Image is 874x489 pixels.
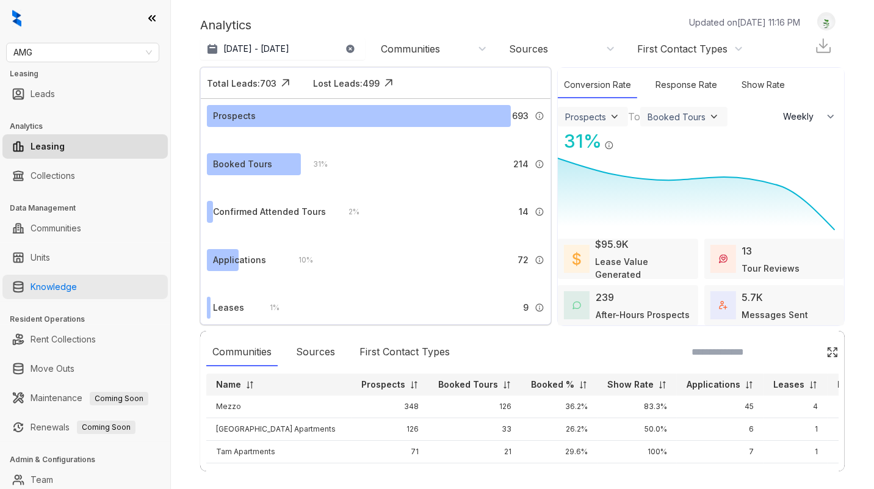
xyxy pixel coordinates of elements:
td: 6 [677,463,764,486]
td: 4 [764,396,828,418]
td: 100% [598,463,677,486]
span: 693 [512,109,529,123]
p: Analytics [200,16,251,34]
img: logo [12,10,21,27]
td: 26.8% [521,463,598,486]
a: Collections [31,164,75,188]
div: Prospects [565,112,606,122]
span: AMG [13,43,152,62]
div: Tour Reviews [742,262,800,275]
div: 1 % [258,301,280,314]
img: Download [814,37,832,55]
img: Click Icon [614,129,632,148]
span: 72 [518,253,529,267]
img: UserAvatar [818,15,835,28]
td: 7 [677,441,764,463]
div: Prospects [213,109,256,123]
td: 50.0% [598,418,677,441]
div: 13 [742,244,753,258]
div: Show Rate [735,72,791,98]
td: 83.3% [598,396,677,418]
a: Knowledge [31,275,77,299]
td: 1 [764,418,828,441]
img: TotalFum [719,301,728,310]
div: First Contact Types [637,42,728,56]
td: 126 [428,396,521,418]
img: ViewFilterArrow [609,110,621,123]
p: Prospects [361,379,405,391]
td: Tam Apartments [206,441,352,463]
p: Updated on [DATE] 11:16 PM [689,16,800,29]
a: RenewalsComing Soon [31,415,135,440]
div: Response Rate [649,72,723,98]
img: sorting [410,380,419,389]
td: [GEOGRAPHIC_DATA] Apartments [206,418,352,441]
img: Info [604,140,614,150]
span: 9 [523,301,529,314]
h3: Admin & Configurations [10,454,170,465]
p: Lease% [837,379,872,391]
button: [DATE] - [DATE] [200,38,365,60]
td: 71 [352,441,428,463]
div: Booked Tours [648,112,706,122]
img: Click Icon [276,74,295,92]
div: 31 % [301,158,328,171]
div: Confirmed Attended Tours [213,205,326,219]
p: Booked Tours [438,379,498,391]
td: 45 [677,396,764,418]
span: Coming Soon [90,392,148,405]
p: Name [216,379,241,391]
span: 214 [513,158,529,171]
div: Messages Sent [742,308,809,321]
td: 126 [352,418,428,441]
img: sorting [809,380,818,389]
h3: Data Management [10,203,170,214]
div: Applications [213,253,266,267]
td: 21 [428,441,521,463]
div: To [628,109,640,124]
img: Info [535,111,544,121]
p: Show Rate [607,379,654,391]
img: SearchIcon [801,347,811,357]
p: [DATE] - [DATE] [223,43,289,55]
div: Booked Tours [213,158,272,171]
img: Click Icon [380,74,398,92]
span: Coming Soon [77,421,135,434]
li: Maintenance [2,386,168,410]
h3: Analytics [10,121,170,132]
img: Info [535,255,544,265]
p: Applications [687,379,740,391]
td: 6 [677,418,764,441]
li: Renewals [2,415,168,440]
img: Info [535,303,544,313]
div: First Contact Types [353,338,456,366]
li: Move Outs [2,357,168,381]
td: 100% [598,441,677,463]
li: Communities [2,216,168,241]
li: Collections [2,164,168,188]
td: 29.6% [521,441,598,463]
img: sorting [245,380,255,389]
div: 2 % [336,205,359,219]
img: sorting [745,380,754,389]
td: 15 [428,463,521,486]
a: Rent Collections [31,327,96,352]
li: Rent Collections [2,327,168,352]
div: 5.7K [742,290,764,305]
p: Booked % [531,379,574,391]
img: Info [535,159,544,169]
div: Conversion Rate [558,72,637,98]
img: AfterHoursConversations [572,301,581,310]
li: Leasing [2,134,168,159]
td: Encantada Apartments [206,463,352,486]
div: Leases [213,301,244,314]
div: Total Leads: 703 [207,77,276,90]
td: 36.2% [521,396,598,418]
td: 1 [764,463,828,486]
div: After-Hours Prospects [596,308,690,321]
div: Lease Value Generated [596,255,692,281]
h3: Resident Operations [10,314,170,325]
h3: Leasing [10,68,170,79]
img: LeaseValue [572,252,580,266]
span: 14 [519,205,529,219]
